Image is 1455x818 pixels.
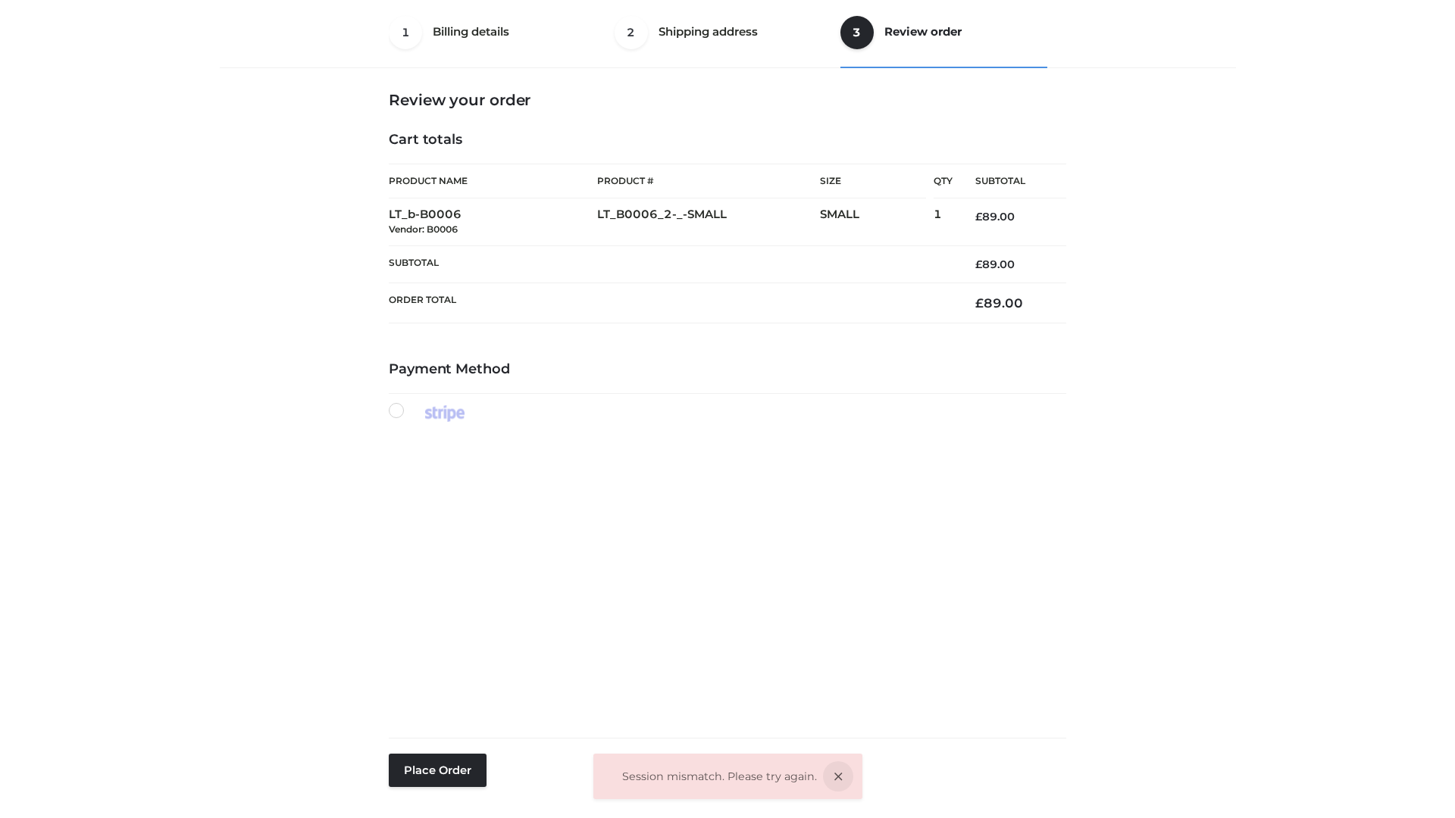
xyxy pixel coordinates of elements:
[597,198,820,246] td: LT_B0006_2-_-SMALL
[975,258,982,271] span: £
[389,132,1066,148] h4: Cart totals
[975,210,1015,223] bdi: 89.00
[975,295,1023,311] bdi: 89.00
[820,198,934,246] td: SMALL
[389,223,458,235] small: Vendor: B0006
[934,164,953,198] th: Qty
[975,210,982,223] span: £
[389,283,953,323] th: Order Total
[820,164,926,198] th: Size
[389,164,597,198] th: Product Name
[386,438,1063,712] iframe: Secure payment input frame
[953,164,1066,198] th: Subtotal
[934,198,953,246] td: 1
[389,361,1066,378] h4: Payment Method
[622,767,817,785] ol: Session mismatch. Please try again.
[389,245,953,283] th: Subtotal
[389,91,1066,109] h3: Review your order
[389,198,597,246] td: LT_b-B0006
[975,295,984,311] span: £
[975,258,1015,271] bdi: 89.00
[597,164,820,198] th: Product #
